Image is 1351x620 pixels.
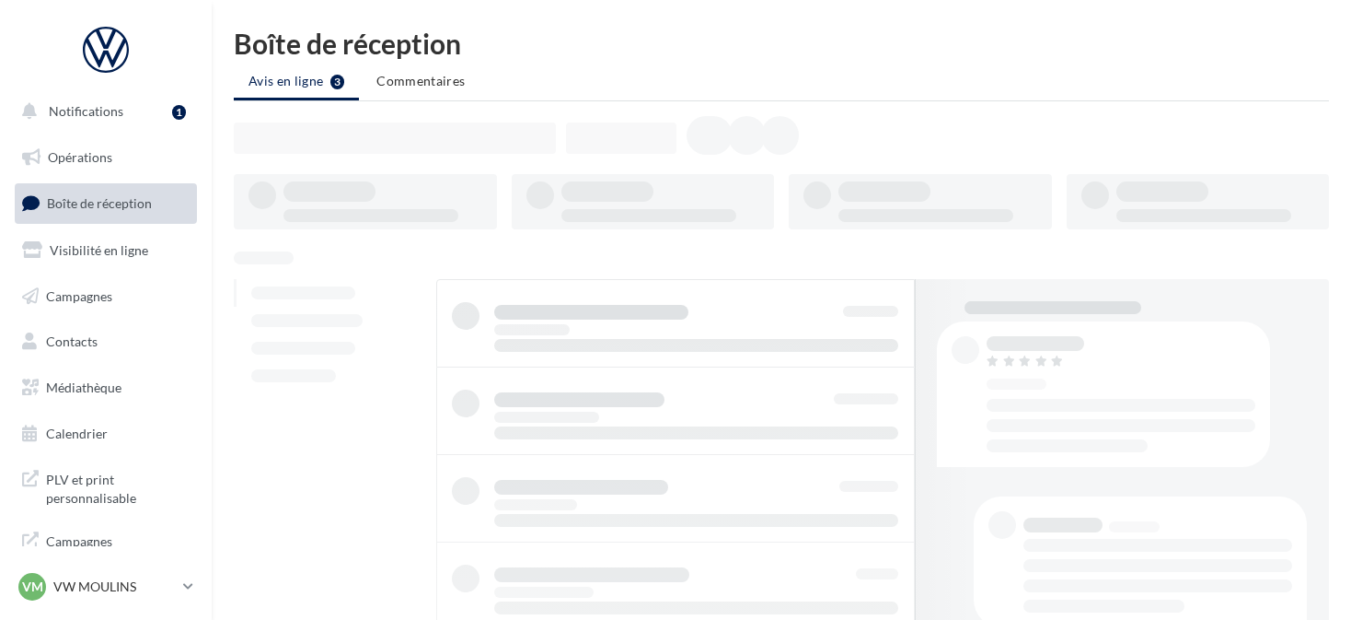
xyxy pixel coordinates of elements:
span: PLV et print personnalisable [46,467,190,507]
a: Opérations [11,138,201,177]
a: Campagnes DataOnDemand [11,521,201,576]
span: Commentaires [376,73,465,88]
button: Notifications 1 [11,92,193,131]
a: Calendrier [11,415,201,453]
span: Campagnes DataOnDemand [46,529,190,568]
p: VW MOULINS [53,578,176,596]
a: VM VW MOULINS [15,569,197,604]
span: Contacts [46,333,98,349]
a: Médiathèque [11,368,201,407]
span: Boîte de réception [47,195,152,211]
a: PLV et print personnalisable [11,460,201,514]
div: Boîte de réception [234,29,1329,57]
span: Calendrier [46,426,108,441]
span: Médiathèque [46,380,121,395]
a: Visibilité en ligne [11,231,201,270]
div: 1 [172,105,186,120]
a: Boîte de réception [11,183,201,223]
span: Notifications [49,103,123,119]
span: Opérations [48,149,112,165]
a: Contacts [11,322,201,361]
span: VM [22,578,43,596]
span: Campagnes [46,287,112,303]
a: Campagnes [11,277,201,316]
span: Visibilité en ligne [50,242,148,258]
